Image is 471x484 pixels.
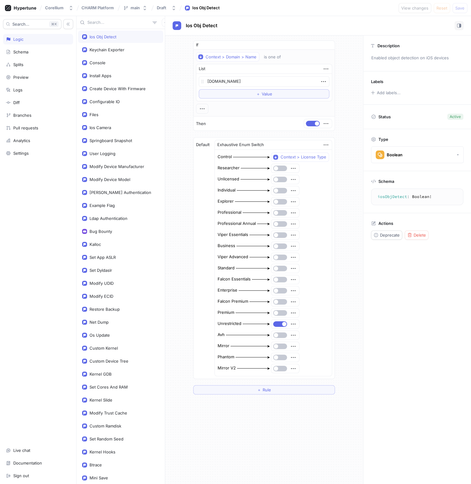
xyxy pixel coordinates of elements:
[90,333,110,338] div: Os Update
[13,49,28,54] div: Schema
[90,410,127,415] div: Modify Trust Cache
[90,372,112,377] div: Kernel GDB
[154,3,179,13] button: Draft
[186,23,217,28] span: Ios Obj Detect
[131,5,140,11] div: main
[49,21,59,27] div: K
[371,146,464,163] button: Boolean
[90,320,109,325] div: Net Dump
[263,388,271,392] span: Rule
[13,473,29,478] div: Sign out
[398,3,431,13] button: View changes
[90,229,112,234] div: Bug Bounty
[90,385,128,389] div: Set Cores And RAM
[218,276,251,282] div: Falcon Essentials
[90,151,115,156] div: User Logging
[261,92,272,96] span: Value
[256,92,260,96] span: ＋
[218,154,232,160] div: Control
[261,52,290,61] button: is one of
[378,137,388,142] p: Type
[414,233,426,237] span: Delete
[90,242,101,247] div: Kalloc
[13,461,42,465] div: Documentation
[436,6,447,10] span: Reset
[90,34,116,39] div: Ios Obj Detect
[218,176,239,182] div: Unlicensed
[378,112,391,121] p: Status
[81,6,114,10] span: CHARM Platform
[271,153,329,162] button: Context > License Type
[90,294,113,299] div: Modify ECID
[90,423,121,428] div: Custom Ramdisk
[452,3,467,13] button: Save
[90,398,112,402] div: Kernel Slide
[218,232,248,238] div: Viper Essentials
[90,177,130,182] div: Modify Device Model
[3,458,73,468] a: Documentation
[218,354,234,360] div: Phantom
[90,203,115,208] div: Example Flag
[218,187,235,193] div: Individual
[434,3,450,13] button: Reset
[13,113,31,118] div: Branches
[218,321,241,327] div: Unrestricted
[196,52,259,61] button: Context > Domain > Name
[90,255,116,260] div: Set App ASLR
[218,332,225,338] div: Avh
[217,142,264,148] div: Exhaustive Enum Switch
[206,54,256,60] div: Context > Domain > Name
[157,5,166,11] div: Draft
[218,298,248,305] div: Falcon Premium
[90,164,144,169] div: Modify Device Manufacturer
[450,114,461,120] div: Active
[371,79,383,84] p: Labels
[378,221,393,226] p: Actions
[90,138,132,143] div: Springboard Snapshot
[90,99,120,104] div: Configurable IO
[401,6,428,10] span: View changes
[380,233,400,237] span: Deprecate
[199,89,330,99] button: ＋Value
[199,66,205,72] div: List
[13,138,30,143] div: Analytics
[199,76,330,87] textarea: [DOMAIN_NAME]
[374,191,461,202] textarea: iosObjDetect: Boolean!
[218,265,235,271] div: Standard
[369,53,466,63] p: Enabled object detection on iOS devices
[218,365,236,371] div: Mirror V2
[90,47,124,52] div: Keychain Exporter
[87,19,150,26] input: Search...
[378,179,394,184] p: Schema
[90,60,106,65] div: Console
[90,268,112,273] div: Set Dyldaslr
[13,448,30,453] div: Live chat
[90,73,111,78] div: Install Apps
[90,125,111,130] div: Ios Camera
[13,75,29,80] div: Preview
[13,37,23,42] div: Logic
[13,151,29,156] div: Settings
[369,89,402,97] button: Add labels...
[218,165,240,171] div: Researcher
[90,449,115,454] div: Kernel Hooks
[405,230,428,240] button: Delete
[218,287,237,293] div: Enterprise
[90,307,120,312] div: Restore Backup
[257,388,261,392] span: ＋
[90,112,98,117] div: Files
[43,3,76,13] button: Corellium
[45,5,64,11] div: Corellium
[90,436,123,441] div: Set Random Seed
[218,198,234,204] div: Explorer
[3,19,61,29] button: Search...K
[218,254,248,260] div: Viper Advanced
[264,54,281,60] div: is one of
[90,216,127,221] div: Ldap Authentication
[218,209,241,216] div: Professional
[218,243,235,249] div: Business
[13,100,20,105] div: Diff
[121,3,150,13] button: main
[90,462,102,467] div: Btrace
[193,385,335,394] button: ＋Rule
